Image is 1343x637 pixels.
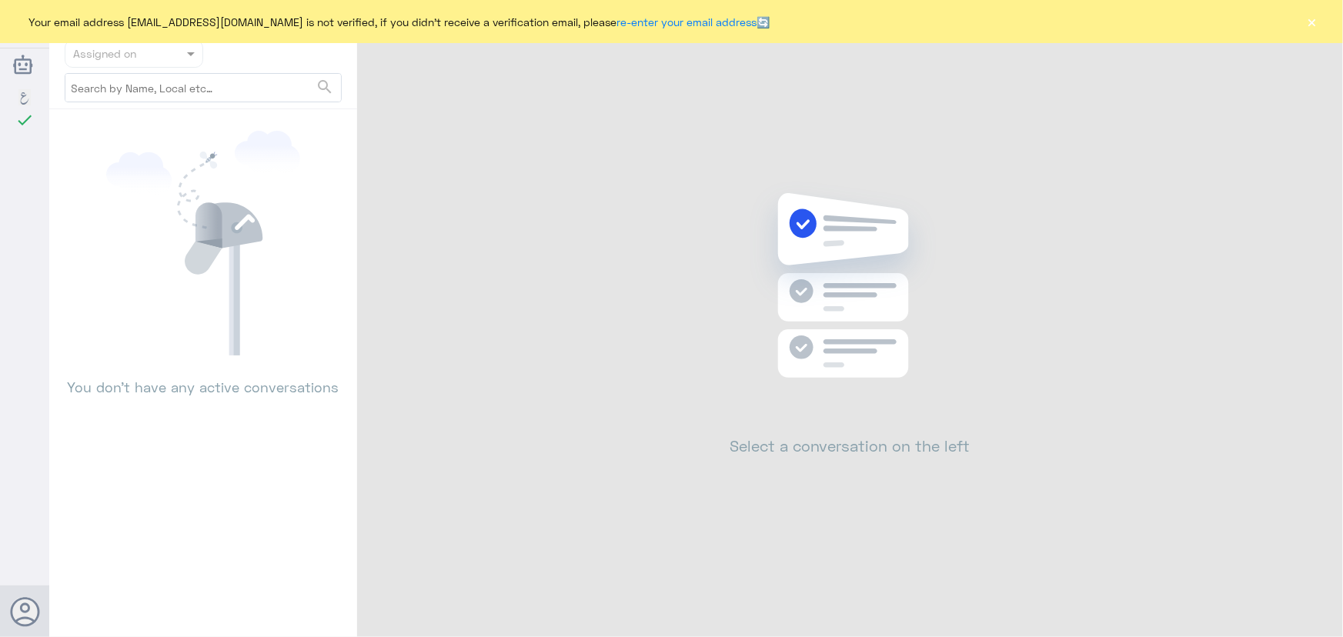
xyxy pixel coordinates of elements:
[65,355,342,398] p: You don’t have any active conversations
[15,111,34,129] i: check
[316,75,334,100] button: search
[617,15,757,28] a: re-enter your email address
[1305,14,1320,29] button: ×
[730,436,971,455] h2: Select a conversation on the left
[316,78,334,96] span: search
[29,14,770,30] span: Your email address [EMAIL_ADDRESS][DOMAIN_NAME] is not verified, if you didn't receive a verifica...
[65,74,341,102] input: Search by Name, Local etc…
[10,597,39,626] button: Avatar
